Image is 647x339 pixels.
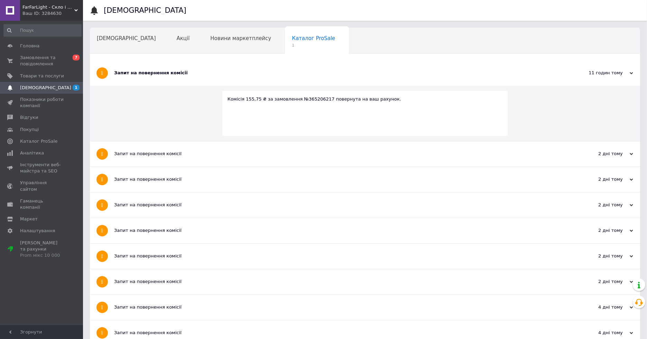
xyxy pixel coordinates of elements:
div: Запит на повернення комісії [114,202,564,208]
div: 2 дні тому [564,253,633,259]
span: 1 [73,85,80,91]
div: Запит на повернення комісії [114,151,564,157]
span: Інструменти веб-майстра та SEO [20,162,64,174]
span: Відгуки [20,114,38,121]
span: Каталог ProSale [20,138,57,144]
div: 4 дні тому [564,304,633,310]
div: Комісія 155,75 ₴ за замовлення №365206217 повернута на ваш рахунок. [228,96,503,102]
span: Маркет [20,216,38,222]
div: 2 дні тому [564,227,633,234]
span: Новини маркетплейсу [210,35,271,41]
div: 2 дні тому [564,176,633,182]
span: Головна [20,43,39,49]
div: 2 дні тому [564,202,633,208]
span: Каталог ProSale [292,35,335,41]
div: Ваш ID: 3284630 [22,10,83,17]
div: Запит на повернення комісії [114,304,564,310]
div: Запит на повернення комісії [114,279,564,285]
span: Гаманець компанії [20,198,64,210]
span: Товари та послуги [20,73,64,79]
div: Prom мікс 10 000 [20,252,64,258]
div: 4 дні тому [564,330,633,336]
span: Акції [177,35,190,41]
span: [DEMOGRAPHIC_DATA] [97,35,156,41]
div: Запит на повернення комісії [114,253,564,259]
div: Запит на повернення комісії [114,330,564,336]
div: Запит на повернення комісії [114,227,564,234]
div: Запит на повернення комісії [114,176,564,182]
span: Налаштування [20,228,55,234]
span: Управління сайтом [20,180,64,192]
h1: [DEMOGRAPHIC_DATA] [104,6,186,15]
div: 11 годин тому [564,70,633,76]
div: Запит на повернення комісії [114,70,564,76]
span: [DEMOGRAPHIC_DATA] [20,85,71,91]
span: FarFarLight - Cкло і корпуса фар для авто [22,4,74,10]
span: Показники роботи компанії [20,96,64,109]
span: Замовлення та повідомлення [20,55,64,67]
div: 2 дні тому [564,151,633,157]
span: Аналітика [20,150,44,156]
span: Покупці [20,126,39,133]
span: [PERSON_NAME] та рахунки [20,240,64,259]
input: Пошук [3,24,82,37]
span: 7 [73,55,80,60]
span: 1 [292,43,335,48]
div: 2 дні тому [564,279,633,285]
